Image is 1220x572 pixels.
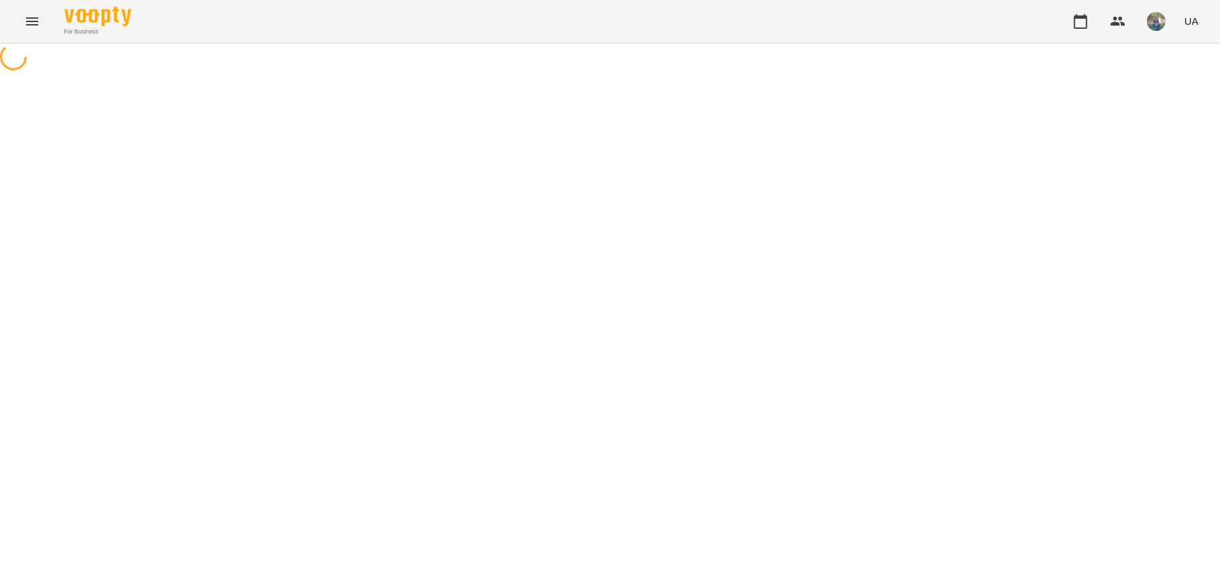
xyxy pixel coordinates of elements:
span: UA [1184,14,1199,28]
button: Menu [16,5,48,38]
button: UA [1179,9,1204,33]
span: For Business [64,27,131,36]
img: de1e453bb906a7b44fa35c1e57b3518e.jpg [1147,12,1166,31]
img: Voopty Logo [64,7,131,26]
